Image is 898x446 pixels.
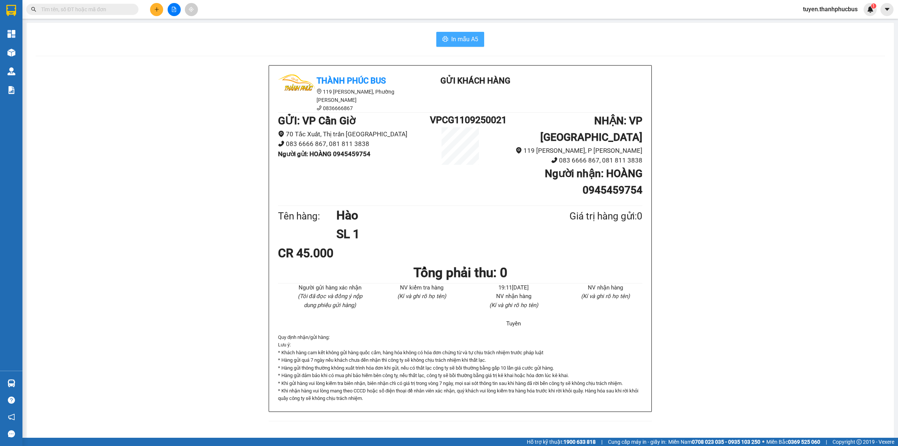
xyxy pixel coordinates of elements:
[8,430,15,437] span: message
[545,167,642,196] b: Người nhận : HOÀNG 0945459754
[185,3,198,16] button: aim
[154,7,159,12] span: plus
[293,283,367,292] li: Người gửi hàng xác nhận
[563,439,596,445] strong: 1900 633 818
[278,341,642,349] p: Lưu ý:
[278,150,370,158] b: Người gửi : HOÀNG 0945459754
[8,413,15,421] span: notification
[451,34,478,44] span: In mẫu A5
[278,263,642,283] h1: Tổng phải thu: 0
[278,75,315,112] img: logo.jpg
[317,76,386,85] b: Thành Phúc Bus
[491,146,642,156] li: 119 [PERSON_NAME], P [PERSON_NAME]
[278,140,284,147] span: phone
[569,283,643,292] li: NV nhận hàng
[668,438,760,446] span: Miền Nam
[278,129,430,139] li: 70 Tắc Xuất, Thị trấn [GEOGRAPHIC_DATA]
[278,115,355,127] b: GỬI : VP Cần Giờ
[430,113,491,127] h1: VPCG1109250021
[788,439,820,445] strong: 0369 525 060
[477,319,551,328] li: Tuyền
[601,438,602,446] span: |
[278,349,642,357] p: * Khách hàng cam kết không gửi hàng quốc cấm, hàng hóa không có hóa đơn chứng từ và tự chịu trách...
[884,6,891,13] span: caret-down
[540,115,642,143] b: NHẬN : VP [GEOGRAPHIC_DATA]
[871,3,876,9] sup: 1
[171,7,177,12] span: file-add
[8,397,15,404] span: question-circle
[440,76,510,85] b: Gửi khách hàng
[880,3,894,16] button: caret-down
[278,209,336,224] div: Tên hàng:
[397,293,446,300] i: (Kí và ghi rõ họ tên)
[317,89,322,94] span: environment
[189,7,194,12] span: aim
[442,36,448,43] span: printer
[491,155,642,166] li: 083 6666 867, 081 811 3838
[856,439,862,445] span: copyright
[762,440,764,443] span: ⚪️
[797,4,864,14] span: tuyen.thanhphucbus
[278,104,413,112] li: 0836666867
[298,293,362,309] i: (Tôi đã đọc và đồng ý nộp dung phiếu gửi hàng)
[527,438,596,446] span: Hỗ trợ kỹ thuật:
[46,11,74,46] b: Gửi khách hàng
[7,67,15,75] img: warehouse-icon
[551,157,558,163] span: phone
[317,105,322,110] span: phone
[278,372,642,379] p: * Hàng gửi đảm bảo khi có mua phí bảo hiểm bên công ty, nếu thất lạc, công ty sẽ bồi thường bằng ...
[278,357,642,364] p: * Hàng gửi quá 7 ngày nếu khách chưa đến nhận thì công ty sẽ không chịu trách nhiệm khi thất lạc.
[608,438,666,446] span: Cung cấp máy in - giấy in:
[872,3,875,9] span: 1
[9,48,38,84] b: Thành Phúc Bus
[278,139,430,149] li: 083 6666 867, 081 811 3838
[278,387,642,403] p: * Khi nhận hàng vui lòng mang theo CCCD hoặc số điện thoại để nhân viên xác nhận, quý khách vui l...
[7,86,15,94] img: solution-icon
[867,6,874,13] img: icon-new-feature
[692,439,760,445] strong: 0708 023 035 - 0935 103 250
[278,334,642,403] div: Quy định nhận/gửi hàng :
[7,49,15,57] img: warehouse-icon
[516,147,522,154] span: environment
[581,293,630,300] i: (Kí và ghi rõ họ tên)
[477,283,551,292] li: 19:11[DATE]
[477,292,551,301] li: NV nhận hàng
[168,3,181,16] button: file-add
[385,283,459,292] li: NV kiểm tra hàng
[31,7,36,12] span: search
[9,9,47,47] img: logo.jpg
[766,438,820,446] span: Miền Bắc
[489,302,538,309] i: (Kí và ghi rõ họ tên)
[336,225,533,243] h1: SL 1
[336,206,533,225] h1: Hào
[278,88,413,104] li: 119 [PERSON_NAME], Phường [PERSON_NAME]
[7,379,15,387] img: warehouse-icon
[436,32,484,47] button: printerIn mẫu A5
[278,364,642,372] p: * Hàng gửi thông thường không xuất trình hóa đơn khi gửi, nếu có thất lạc công ty sẽ bồi thường b...
[41,5,129,13] input: Tìm tên, số ĐT hoặc mã đơn
[150,3,163,16] button: plus
[7,30,15,38] img: dashboard-icon
[278,244,398,263] div: CR 45.000
[826,438,827,446] span: |
[533,209,642,224] div: Giá trị hàng gửi: 0
[278,380,642,387] p: * Khi gửi hàng vui lòng kiểm tra biên nhận, biên nhận chỉ có giá trị trong vòng 7 ngày, mọi sai s...
[6,5,16,16] img: logo-vxr
[278,131,284,137] span: environment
